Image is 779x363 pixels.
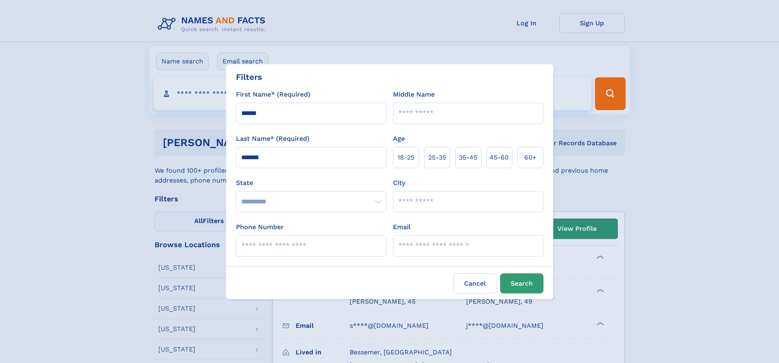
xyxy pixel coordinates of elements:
[500,273,543,293] button: Search
[428,153,446,162] span: 25‑35
[393,134,405,144] label: Age
[236,90,310,99] label: First Name* (Required)
[393,222,411,232] label: Email
[397,153,414,162] span: 18‑25
[393,90,435,99] label: Middle Name
[236,134,310,144] label: Last Name* (Required)
[453,273,497,293] label: Cancel
[236,222,284,232] label: Phone Number
[236,178,386,188] label: State
[524,153,537,162] span: 60+
[393,178,405,188] label: City
[459,153,477,162] span: 35‑45
[489,153,509,162] span: 45‑60
[236,71,262,83] div: Filters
